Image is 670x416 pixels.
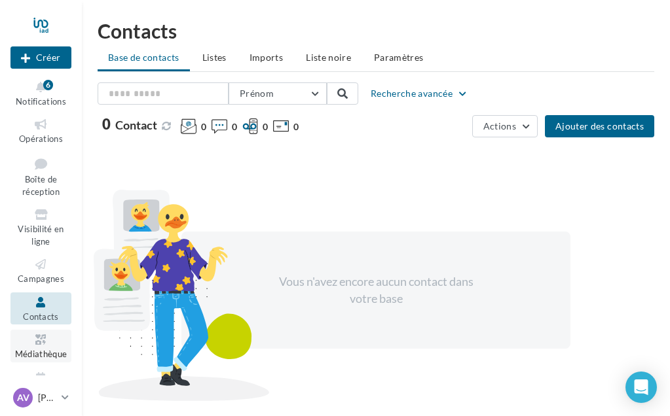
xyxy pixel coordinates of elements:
[22,174,60,197] span: Boîte de réception
[545,115,654,137] button: Ajouter des contacts
[293,120,299,133] span: 0
[10,368,71,400] a: Calendrier
[365,86,474,101] button: Recherche avancée
[18,224,64,247] span: Visibilité en ligne
[229,82,327,105] button: Prénom
[102,117,111,131] span: 0
[250,52,283,63] span: Imports
[38,391,56,404] p: [PERSON_NAME]
[98,21,654,41] h1: Contacts
[10,114,71,147] a: Opérations
[306,52,351,63] span: Liste noire
[10,330,71,362] a: Médiathèque
[16,96,66,107] span: Notifications
[201,120,206,133] span: 0
[115,118,157,132] span: Contact
[10,205,71,249] a: Visibilité en ligne
[17,391,29,404] span: AV
[10,46,71,69] button: Créer
[625,372,657,403] div: Open Intercom Messenger
[10,292,71,324] a: Contacts
[265,273,487,307] div: Vous n'avez encore aucun contact dans votre base
[483,120,516,131] span: Actions
[10,385,71,410] a: AV [PERSON_NAME]
[10,46,71,69] div: Nouvelle campagne
[18,273,64,284] span: Campagnes
[10,152,71,200] a: Boîte de réception
[10,77,71,109] button: Notifications 6
[202,52,227,63] span: Listes
[240,88,274,99] span: Prénom
[472,115,538,137] button: Actions
[15,349,67,359] span: Médiathèque
[263,120,268,133] span: 0
[232,120,237,133] span: 0
[43,80,53,90] div: 6
[19,133,63,144] span: Opérations
[10,254,71,286] a: Campagnes
[23,311,59,322] span: Contacts
[374,52,424,63] span: Paramètres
